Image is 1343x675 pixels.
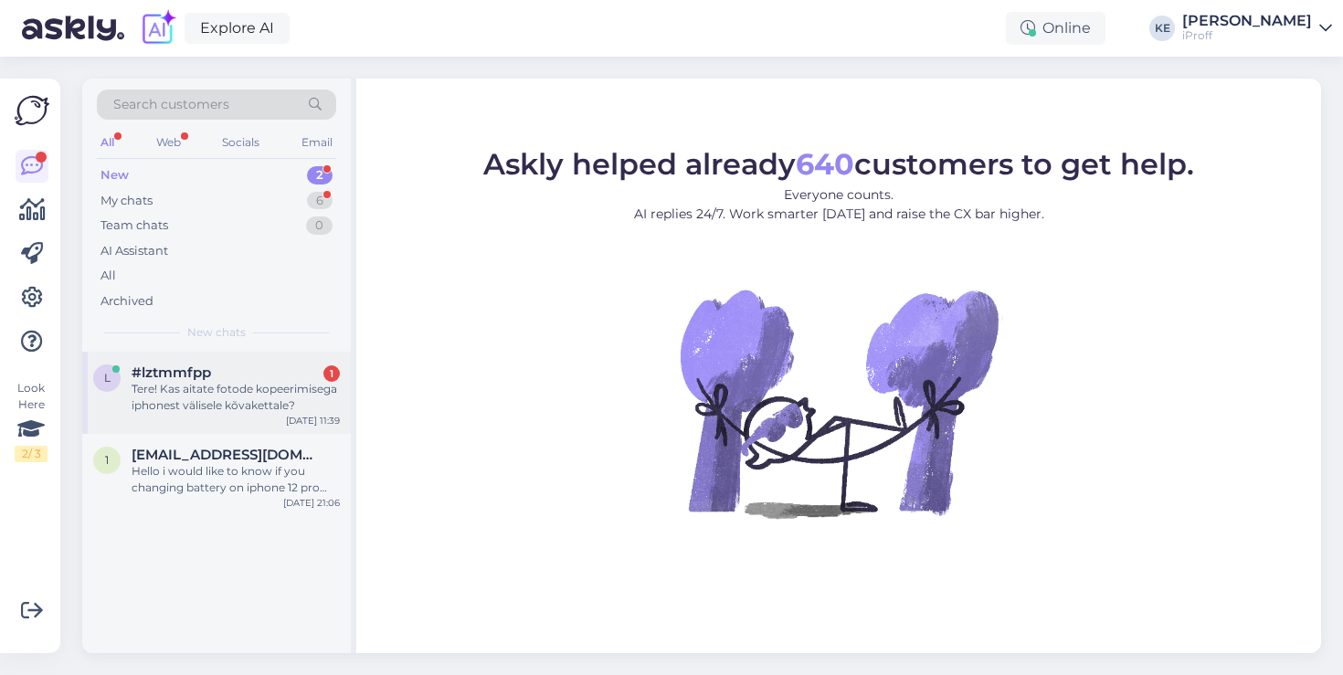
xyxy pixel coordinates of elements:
[286,414,340,427] div: [DATE] 11:39
[132,381,340,414] div: Tere! Kas aitate fotode kopeerimisega iphonest välisele kõvakettale?
[100,166,129,185] div: New
[153,131,185,154] div: Web
[187,324,246,341] span: New chats
[132,447,322,463] span: 1nsanetrance@gmail.com
[323,365,340,382] div: 1
[185,13,290,44] a: Explore AI
[100,192,153,210] div: My chats
[104,371,111,385] span: l
[100,292,153,311] div: Archived
[100,216,168,235] div: Team chats
[97,131,118,154] div: All
[218,131,263,154] div: Socials
[1149,16,1175,41] div: KE
[674,238,1003,567] img: No Chat active
[113,95,229,114] span: Search customers
[15,380,48,462] div: Look Here
[15,93,49,128] img: Askly Logo
[307,192,333,210] div: 6
[15,446,48,462] div: 2 / 3
[307,166,333,185] div: 2
[132,463,340,496] div: Hello i would like to know if you changing battery on iphone 12 pro max is it coming original one ?
[298,131,336,154] div: Email
[105,453,109,467] span: 1
[1006,12,1105,45] div: Online
[483,146,1194,182] span: Askly helped already customers to get help.
[1182,28,1312,43] div: iProff
[100,242,168,260] div: AI Assistant
[139,9,177,47] img: explore-ai
[132,364,211,381] span: #lztmmfpp
[283,496,340,510] div: [DATE] 21:06
[483,185,1194,224] p: Everyone counts. AI replies 24/7. Work smarter [DATE] and raise the CX bar higher.
[1182,14,1332,43] a: [PERSON_NAME]iProff
[100,267,116,285] div: All
[796,146,854,182] b: 640
[1182,14,1312,28] div: [PERSON_NAME]
[306,216,333,235] div: 0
